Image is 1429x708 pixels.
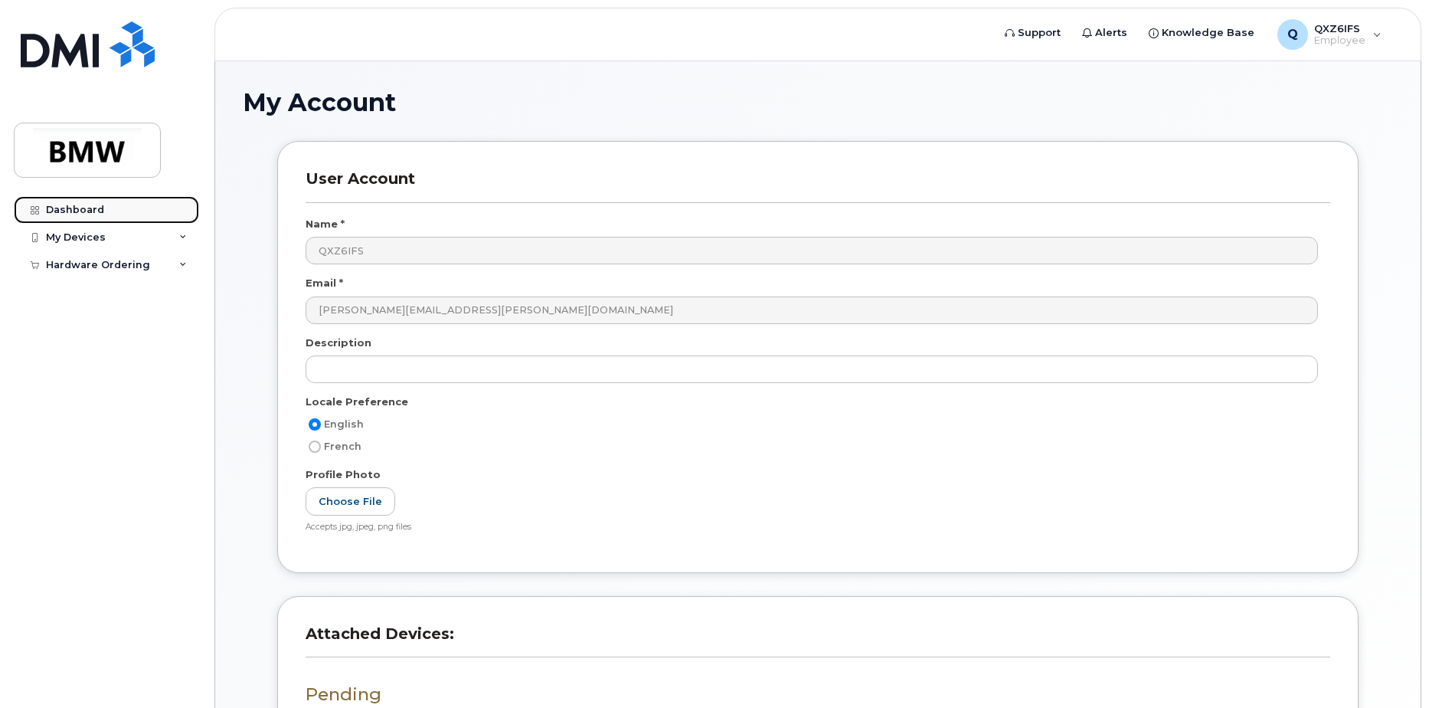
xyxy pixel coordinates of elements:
label: Description [306,336,371,350]
label: Name * [306,217,345,231]
h3: User Account [306,169,1330,202]
input: English [309,418,321,431]
h3: Pending [306,685,1330,704]
iframe: Messenger Launcher [1362,641,1418,697]
input: French [309,441,321,453]
span: English [324,418,364,430]
span: French [324,441,361,452]
h3: Attached Devices: [306,624,1330,657]
div: Accepts jpg, jpeg, png files [306,522,1318,533]
label: Choose File [306,487,395,516]
label: Email * [306,276,343,290]
label: Profile Photo [306,467,381,482]
label: Locale Preference [306,395,408,409]
h1: My Account [243,89,1393,116]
